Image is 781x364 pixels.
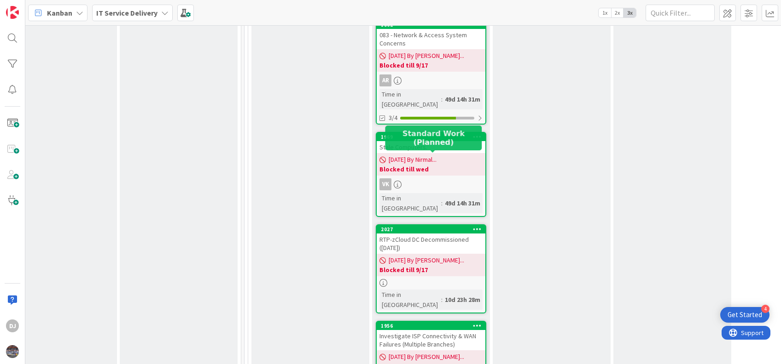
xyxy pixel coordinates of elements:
div: Time in [GEOGRAPHIC_DATA] [379,89,441,109]
div: Investigate ISP Connectivity & WAN Failures (Multiple Branches) [377,330,485,350]
span: Support [19,1,42,12]
div: 1956 [381,323,485,329]
span: : [441,94,443,104]
span: [DATE] By Nirmal... [389,155,437,165]
b: Blocked till 9/17 [379,61,483,70]
div: 1969 [381,134,485,140]
a: 1969Stale Computers.[DATE] By Nirmal...Blocked till wedVKTime in [GEOGRAPHIC_DATA]:49d 14h 31m [376,132,486,217]
img: avatar [6,345,19,358]
div: RTP-zCloud DC Decommissioned ([DATE]) [377,233,485,254]
div: DJ [6,319,19,332]
div: 4 [761,305,769,313]
div: Time in [GEOGRAPHIC_DATA] [379,193,441,213]
img: Visit kanbanzone.com [6,6,19,19]
div: Time in [GEOGRAPHIC_DATA] [379,290,441,310]
span: 3/4 [389,113,397,123]
div: 1862083 - Network & Access System Concerns [377,21,485,49]
div: AR [379,74,391,86]
div: 1956Investigate ISP Connectivity & WAN Failures (Multiple Branches) [377,322,485,350]
div: 49d 14h 31m [443,94,483,104]
b: Blocked till wed [379,165,483,174]
div: 49d 14h 31m [443,198,483,208]
span: [DATE] By [PERSON_NAME]... [389,256,464,265]
div: 2027 [381,226,485,233]
span: : [441,295,443,305]
span: 1x [599,8,611,17]
span: : [441,198,443,208]
div: Get Started [728,310,762,319]
div: Stale Computers. [377,141,485,153]
div: 083 - Network & Access System Concerns [377,29,485,49]
div: VK [379,178,391,190]
span: 3x [624,8,636,17]
h5: Standard Work (Planned) [389,129,478,147]
div: 2027RTP-zCloud DC Decommissioned ([DATE]) [377,225,485,254]
input: Quick Filter... [646,5,715,21]
div: 2027 [377,225,485,233]
div: VK [377,178,485,190]
span: [DATE] By [PERSON_NAME]... [389,51,464,61]
a: 2027RTP-zCloud DC Decommissioned ([DATE])[DATE] By [PERSON_NAME]...Blocked till 9/17Time in [GEOG... [376,224,486,313]
div: Open Get Started checklist, remaining modules: 4 [720,307,769,323]
span: [DATE] By [PERSON_NAME]... [389,352,464,362]
div: 1969Stale Computers. [377,133,485,153]
span: Kanban [47,7,72,18]
div: 1956 [377,322,485,330]
span: 2x [611,8,624,17]
b: IT Service Delivery [96,8,157,17]
div: AR [377,74,485,86]
div: 1969 [377,133,485,141]
a: 1862083 - Network & Access System Concerns[DATE] By [PERSON_NAME]...Blocked till 9/17ARTime in [G... [376,20,486,125]
b: Blocked till 9/17 [379,265,483,274]
div: 10d 23h 28m [443,295,483,305]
